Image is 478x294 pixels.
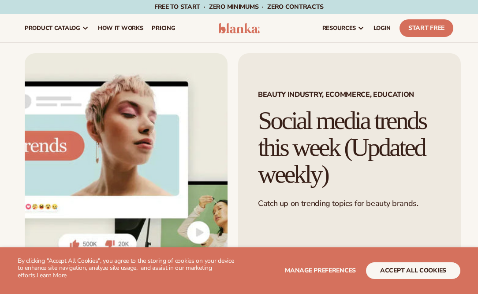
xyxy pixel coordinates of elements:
[285,262,356,279] button: Manage preferences
[98,25,143,32] span: How It Works
[18,257,239,279] p: By clicking "Accept All Cookies", you agree to the storing of cookies on your device to enhance s...
[322,25,356,32] span: resources
[373,25,391,32] span: LOGIN
[369,14,395,42] a: LOGIN
[285,266,356,275] span: Manage preferences
[154,3,324,11] span: Free to start · ZERO minimums · ZERO contracts
[20,14,93,42] a: product catalog
[218,23,259,33] img: logo
[366,262,460,279] button: accept all cookies
[258,107,441,188] h1: Social media trends this week (Updated weekly)
[25,25,80,32] span: product catalog
[258,198,418,209] span: Catch up on trending topics for beauty brands.
[152,25,175,32] span: pricing
[37,271,67,279] a: Learn More
[93,14,148,42] a: How It Works
[258,91,441,98] span: Beauty Industry, Ecommerce, Education
[147,14,179,42] a: pricing
[318,14,369,42] a: resources
[400,19,453,37] a: Start Free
